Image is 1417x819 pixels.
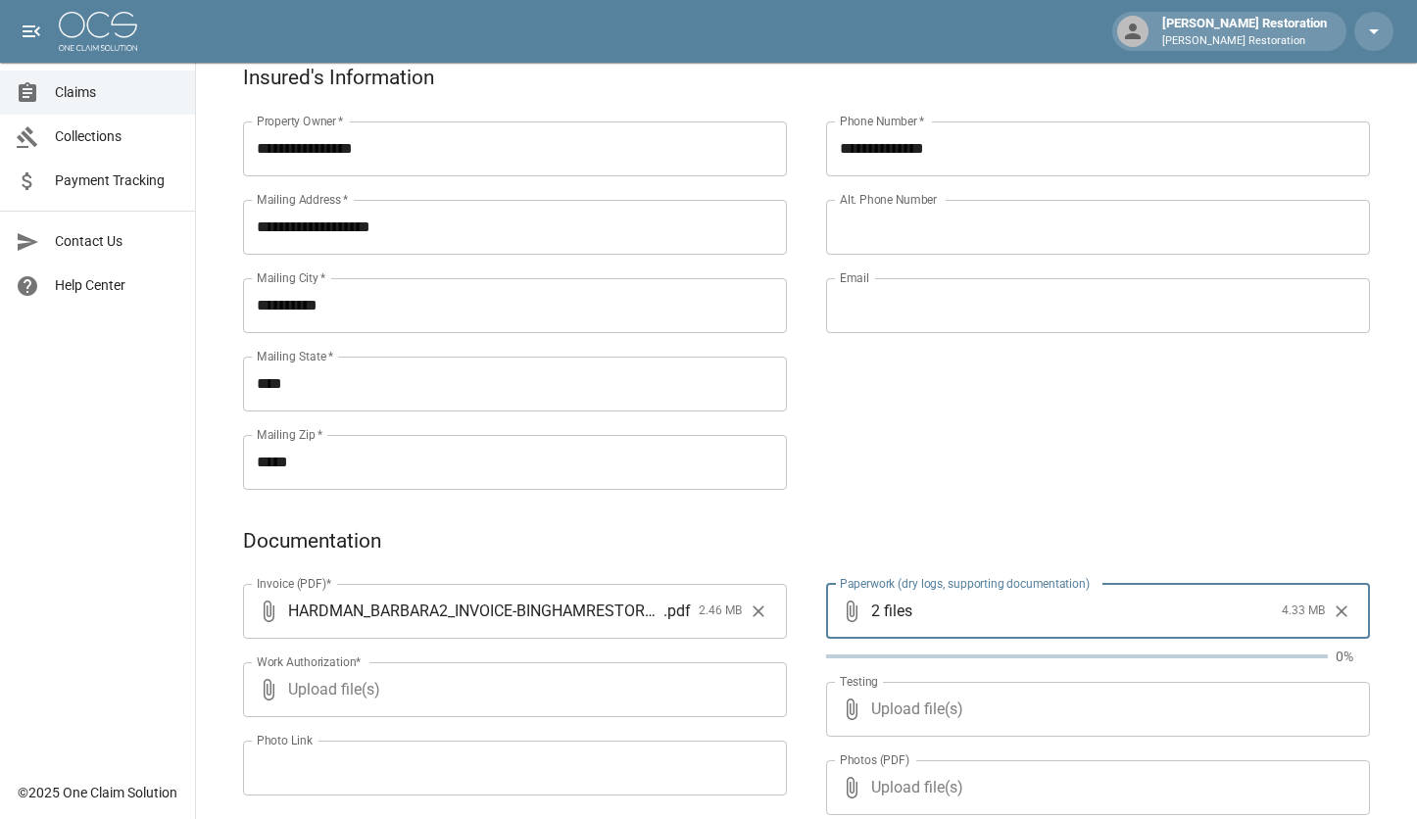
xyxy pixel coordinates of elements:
label: Invoice (PDF)* [257,575,332,592]
span: 2.46 MB [699,602,742,621]
div: [PERSON_NAME] Restoration [1154,14,1335,49]
label: Photos (PDF) [840,751,909,768]
label: Work Authorization* [257,653,362,670]
button: open drawer [12,12,51,51]
span: 4.33 MB [1282,602,1325,621]
label: Paperwork (dry logs, supporting documentation) [840,575,1090,592]
span: HARDMAN_BARBARA2_INVOICE-BINGHAMRESTORATION-LEHI [288,600,663,622]
label: Photo Link [257,732,313,748]
span: Upload file(s) [871,682,1317,737]
span: Help Center [55,275,179,296]
p: [PERSON_NAME] Restoration [1162,33,1327,50]
span: 2 files [871,584,1274,639]
span: Payment Tracking [55,170,179,191]
button: Clear [744,597,773,626]
label: Mailing Zip [257,426,323,443]
label: Mailing Address [257,191,348,208]
span: Contact Us [55,231,179,252]
div: © 2025 One Claim Solution [18,783,177,802]
label: Email [840,269,869,286]
label: Testing [840,673,878,690]
span: Claims [55,82,179,103]
p: 0% [1336,647,1370,666]
span: Upload file(s) [288,662,734,717]
label: Mailing State [257,348,333,364]
label: Phone Number [840,113,924,129]
img: ocs-logo-white-transparent.png [59,12,137,51]
label: Property Owner [257,113,344,129]
span: Collections [55,126,179,147]
span: . pdf [663,600,691,622]
label: Mailing City [257,269,326,286]
button: Clear [1327,597,1356,626]
label: Alt. Phone Number [840,191,937,208]
span: Upload file(s) [871,760,1317,815]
